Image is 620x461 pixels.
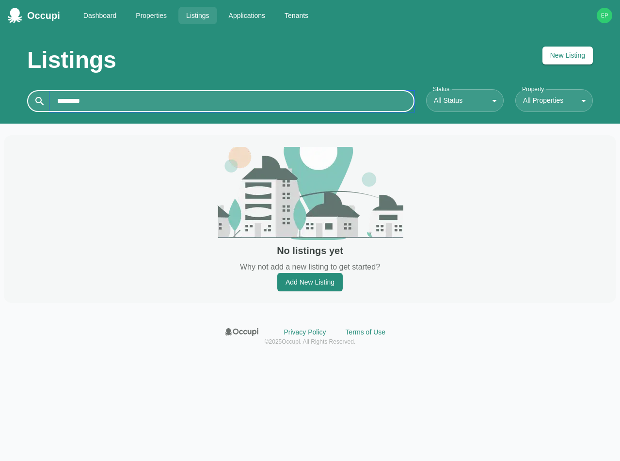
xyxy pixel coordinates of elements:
[277,7,316,24] a: Tenants
[340,324,391,340] a: Terms of Use
[522,85,544,93] label: Property
[76,7,125,24] a: Dashboard
[83,11,117,20] p: Dashboard
[178,7,217,24] a: Listings
[27,8,60,23] div: Occupi
[277,244,343,257] h3: No listings yet
[433,85,449,93] label: Status
[128,7,175,24] a: Properties
[285,11,308,20] p: Tenants
[229,11,266,20] p: Applications
[515,89,593,112] div: All Properties
[221,7,273,24] a: Applications
[426,89,504,112] div: All Status
[27,47,116,74] h1: Listings
[217,147,403,240] img: empty_state_image
[265,338,356,346] p: © 2025 Occupi. All Rights Reserved.
[240,261,380,273] p: Why not add a new listing to get started?
[278,324,332,340] a: Privacy Policy
[136,11,167,20] p: Properties
[277,273,343,291] a: Add New Listing
[186,11,209,20] p: Listings
[542,47,593,64] button: New Listing
[597,8,612,23] img: 59fe8caad0260f665e2e3a46e5a48869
